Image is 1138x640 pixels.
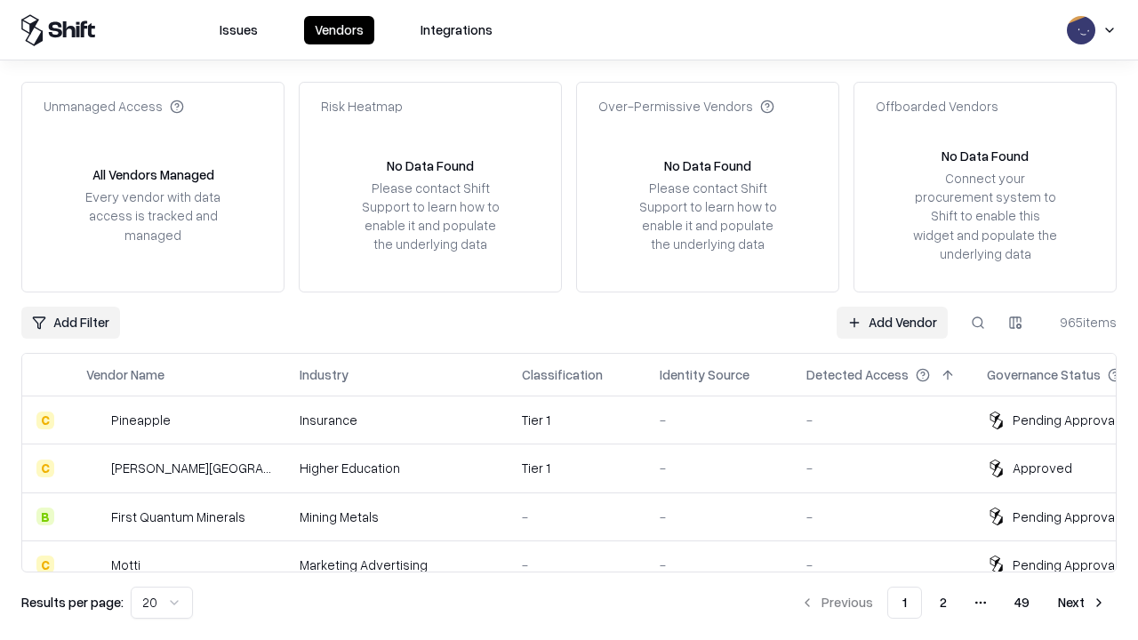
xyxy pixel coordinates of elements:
[522,459,631,477] div: Tier 1
[522,556,631,574] div: -
[806,411,958,429] div: -
[911,169,1059,263] div: Connect your procurement system to Shift to enable this widget and populate the underlying data
[304,16,374,44] button: Vendors
[660,508,778,526] div: -
[321,97,403,116] div: Risk Heatmap
[806,365,909,384] div: Detected Access
[634,179,781,254] div: Please contact Shift Support to learn how to enable it and populate the underlying data
[86,460,104,477] img: Reichman University
[1046,313,1117,332] div: 965 items
[660,556,778,574] div: -
[209,16,268,44] button: Issues
[1013,459,1072,477] div: Approved
[837,307,948,339] a: Add Vendor
[86,556,104,573] img: Motti
[664,156,751,175] div: No Data Found
[789,587,1117,619] nav: pagination
[887,587,922,619] button: 1
[522,365,603,384] div: Classification
[21,307,120,339] button: Add Filter
[300,556,493,574] div: Marketing Advertising
[410,16,503,44] button: Integrations
[926,587,961,619] button: 2
[86,365,164,384] div: Vendor Name
[111,508,245,526] div: First Quantum Minerals
[86,412,104,429] img: Pineapple
[44,97,184,116] div: Unmanaged Access
[660,459,778,477] div: -
[36,412,54,429] div: C
[36,556,54,573] div: C
[92,165,214,184] div: All Vendors Managed
[357,179,504,254] div: Please contact Shift Support to learn how to enable it and populate the underlying data
[300,411,493,429] div: Insurance
[660,365,749,384] div: Identity Source
[300,508,493,526] div: Mining Metals
[1000,587,1044,619] button: 49
[522,411,631,429] div: Tier 1
[1047,587,1117,619] button: Next
[36,508,54,525] div: B
[1013,411,1118,429] div: Pending Approval
[387,156,474,175] div: No Data Found
[876,97,998,116] div: Offboarded Vendors
[111,556,140,574] div: Motti
[300,459,493,477] div: Higher Education
[111,411,171,429] div: Pineapple
[111,459,271,477] div: [PERSON_NAME][GEOGRAPHIC_DATA]
[987,365,1101,384] div: Governance Status
[1013,556,1118,574] div: Pending Approval
[806,556,958,574] div: -
[806,508,958,526] div: -
[806,459,958,477] div: -
[21,593,124,612] p: Results per page:
[300,365,349,384] div: Industry
[522,508,631,526] div: -
[86,508,104,525] img: First Quantum Minerals
[36,460,54,477] div: C
[598,97,774,116] div: Over-Permissive Vendors
[1013,508,1118,526] div: Pending Approval
[660,411,778,429] div: -
[942,147,1029,165] div: No Data Found
[79,188,227,244] div: Every vendor with data access is tracked and managed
